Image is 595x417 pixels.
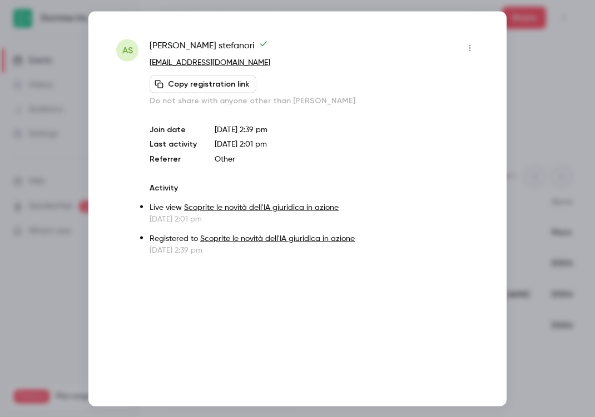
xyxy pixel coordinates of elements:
p: Other [215,153,479,164]
p: [DATE] 2:39 pm [215,124,479,135]
p: Live view [150,202,479,213]
p: [DATE] 2:39 pm [150,244,479,255]
p: Last activity [150,138,197,150]
p: Registered to [150,233,479,244]
span: [DATE] 2:01 pm [215,140,267,148]
p: Do not share with anyone other than [PERSON_NAME] [150,95,479,106]
p: Join date [150,124,197,135]
a: Scoprite le novità dell'IA giuridica in azione [200,234,355,242]
span: [PERSON_NAME] stefanori [150,39,268,57]
p: [DATE] 2:01 pm [150,213,479,224]
p: Activity [150,182,479,193]
button: Copy registration link [150,75,256,93]
a: Scoprite le novità dell'IA giuridica in azione [184,203,339,211]
span: as [122,43,133,57]
p: Referrer [150,153,197,164]
a: [EMAIL_ADDRESS][DOMAIN_NAME] [150,58,270,66]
